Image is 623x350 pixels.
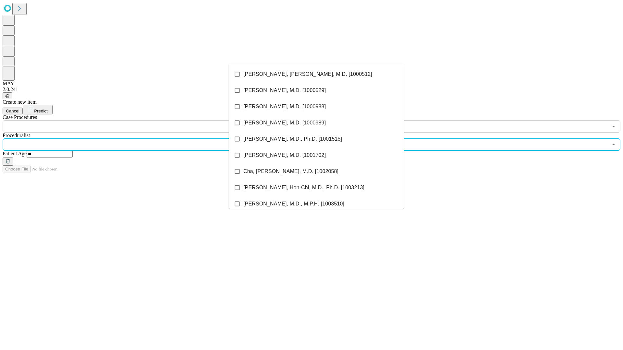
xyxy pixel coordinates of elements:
[243,119,326,127] span: [PERSON_NAME], M.D. [1000989]
[3,151,27,156] span: Patient Age
[3,92,12,99] button: @
[243,87,326,94] span: [PERSON_NAME], M.D. [1000529]
[3,99,37,105] span: Create new item
[243,70,372,78] span: [PERSON_NAME], [PERSON_NAME], M.D. [1000512]
[3,108,23,114] button: Cancel
[609,122,618,131] button: Open
[243,151,326,159] span: [PERSON_NAME], M.D. [1001702]
[243,200,344,208] span: [PERSON_NAME], M.D., M.P.H. [1003510]
[6,109,19,113] span: Cancel
[243,168,338,175] span: Cha, [PERSON_NAME], M.D. [1002058]
[243,184,364,192] span: [PERSON_NAME], Hon-Chi, M.D., Ph.D. [1003213]
[3,87,620,92] div: 2.0.241
[243,135,342,143] span: [PERSON_NAME], M.D., Ph.D. [1001515]
[3,81,620,87] div: MAY
[5,93,10,98] span: @
[609,140,618,149] button: Close
[243,103,326,111] span: [PERSON_NAME], M.D. [1000988]
[34,109,47,113] span: Predict
[3,114,37,120] span: Scheduled Procedure
[3,133,30,138] span: Proceduralist
[23,105,53,114] button: Predict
